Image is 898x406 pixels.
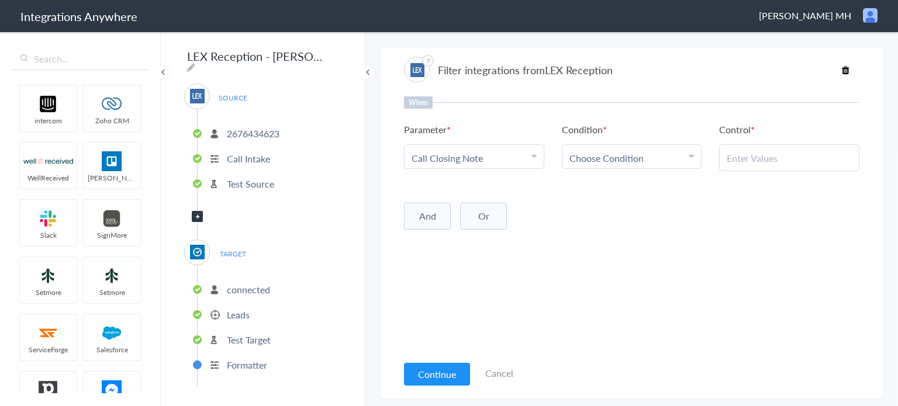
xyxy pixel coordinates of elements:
[20,230,77,240] span: Slack
[410,63,424,77] img: lex-app-logo.svg
[190,245,205,259] img: Clio.jpg
[84,230,140,240] span: SignMore
[210,246,255,262] span: TARGET
[227,127,279,140] p: 2676434623
[23,151,73,171] img: wr-logo.svg
[227,283,270,296] p: connected
[412,151,483,165] a: Call Closing Note
[23,380,73,400] img: pipedrive.png
[12,48,149,70] input: Search...
[20,173,77,183] span: WellReceived
[20,8,137,25] h1: Integrations Anywhere
[727,151,852,165] input: Enter Values
[404,123,451,136] h6: Parameter
[404,96,433,109] h6: When
[404,203,451,230] button: And
[20,116,77,126] span: intercom
[485,366,513,380] a: Cancel
[84,345,140,355] span: Salesforce
[227,333,271,346] p: Test Target
[20,287,77,297] span: Setmore
[460,203,507,230] button: Or
[87,209,137,228] img: signmore-logo.png
[404,363,470,386] button: Continue
[84,173,140,183] span: [PERSON_NAME]
[562,123,607,136] h6: Condition
[759,9,851,22] span: [PERSON_NAME] MH
[20,345,77,355] span: ServiceForge
[87,266,137,286] img: setmoreNew.jpg
[863,8,878,23] img: user.png
[719,123,755,136] h6: Control
[227,152,270,165] p: Call Intake
[87,323,137,343] img: salesforce-logo.svg
[87,380,137,400] img: FBM.png
[190,89,205,103] img: lex-app-logo.svg
[87,94,137,114] img: zoho-logo.svg
[569,151,644,165] span: Choose Condition
[23,209,73,228] img: slack-logo.svg
[87,151,137,171] img: trello.png
[23,323,73,343] img: serviceforge-icon.png
[545,63,613,77] span: LEX Reception
[84,116,140,126] span: Zoho CRM
[227,177,274,190] p: Test Source
[210,90,255,106] span: SOURCE
[227,358,267,372] p: Formatter
[227,308,250,321] p: Leads
[23,266,73,286] img: setmoreNew.jpg
[23,94,73,114] img: intercom-logo.svg
[438,63,613,77] h4: Filter integrations from
[84,287,140,297] span: Setmore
